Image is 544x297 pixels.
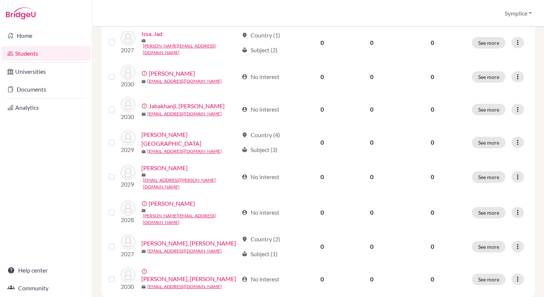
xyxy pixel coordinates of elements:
[121,235,135,250] img: Jonah, Demario
[242,174,248,180] span: account_circle
[346,93,397,126] td: 0
[149,199,195,208] a: [PERSON_NAME]
[402,172,463,181] p: 0
[298,230,346,263] td: 0
[242,251,248,257] span: local_library
[121,180,135,189] p: 2029
[472,241,506,253] button: See more
[242,235,280,244] div: Country (2)
[147,248,222,254] a: [EMAIL_ADDRESS][DOMAIN_NAME]
[298,159,346,195] td: 0
[242,72,279,81] div: No interest
[472,37,506,49] button: See more
[298,195,346,230] td: 0
[242,32,248,38] span: location_on
[141,239,236,248] a: [PERSON_NAME], [PERSON_NAME]
[472,104,506,115] button: See more
[402,72,463,81] p: 0
[242,106,248,112] span: account_circle
[147,148,222,155] a: [EMAIL_ADDRESS][DOMAIN_NAME]
[141,249,146,254] span: mail
[141,39,146,43] span: mail
[472,171,506,183] button: See more
[1,64,91,79] a: Universities
[242,145,278,154] div: Subject (3)
[141,201,149,207] span: error_outline
[298,25,346,60] td: 0
[121,131,135,145] img: Jehangiri, Zeenia
[141,29,162,38] a: Issa, Jad
[402,242,463,251] p: 0
[298,60,346,93] td: 0
[1,263,91,278] a: Help center
[472,274,506,285] button: See more
[143,177,238,190] a: [EMAIL_ADDRESS][PERSON_NAME][DOMAIN_NAME]
[346,230,397,263] td: 0
[242,208,279,217] div: No interest
[242,172,279,181] div: No interest
[242,132,248,138] span: location_on
[121,112,135,121] p: 2030
[346,25,397,60] td: 0
[143,212,238,226] a: [PERSON_NAME][EMAIL_ADDRESS][DOMAIN_NAME]
[1,82,91,97] a: Documents
[472,137,506,148] button: See more
[402,275,463,284] p: 0
[402,208,463,217] p: 0
[121,215,135,224] p: 2028
[121,65,135,80] img: Jaafar, Hassan Ali
[346,159,397,195] td: 0
[121,46,135,55] p: 2027
[141,268,149,274] span: error_outline
[298,93,346,126] td: 0
[346,126,397,159] td: 0
[149,102,225,110] a: Jabakhanji, [PERSON_NAME]
[402,138,463,147] p: 0
[242,276,248,282] span: account_circle
[141,103,149,109] span: error_outline
[141,130,238,148] a: [PERSON_NAME][GEOGRAPHIC_DATA]
[141,274,236,283] a: [PERSON_NAME], [PERSON_NAME]
[141,173,146,177] span: mail
[141,70,149,76] span: error_outline
[298,263,346,296] td: 0
[501,6,535,20] button: Symplice
[121,31,135,46] img: Issa, Jad
[6,7,36,19] img: Bridge-U
[143,43,238,56] a: [PERSON_NAME][EMAIL_ADDRESS][DOMAIN_NAME]
[242,74,248,80] span: account_circle
[346,195,397,230] td: 0
[346,60,397,93] td: 0
[147,78,222,85] a: [EMAIL_ADDRESS][DOMAIN_NAME]
[242,46,278,55] div: Subject (2)
[1,100,91,115] a: Analytics
[242,209,248,215] span: account_circle
[141,112,146,116] span: mail
[242,236,248,242] span: location_on
[147,110,222,117] a: [EMAIL_ADDRESS][DOMAIN_NAME]
[121,165,135,180] img: Jha, Priyanshi
[1,28,91,43] a: Home
[242,131,280,139] div: Country (4)
[121,250,135,258] p: 2027
[147,283,222,290] a: [EMAIL_ADDRESS][DOMAIN_NAME]
[149,69,195,78] a: [PERSON_NAME]
[242,275,279,284] div: No interest
[121,145,135,154] p: 2029
[141,285,146,289] span: mail
[121,80,135,89] p: 2030
[141,208,146,213] span: mail
[472,71,506,83] button: See more
[472,207,506,218] button: See more
[242,31,280,40] div: Country (1)
[141,79,146,84] span: mail
[402,38,463,47] p: 0
[346,263,397,296] td: 0
[242,147,248,153] span: local_library
[242,250,278,258] div: Subject (1)
[1,46,91,61] a: Students
[298,126,346,159] td: 0
[1,281,91,296] a: Community
[121,98,135,112] img: Jabakhanji, Feras Fouad
[141,164,188,172] a: [PERSON_NAME]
